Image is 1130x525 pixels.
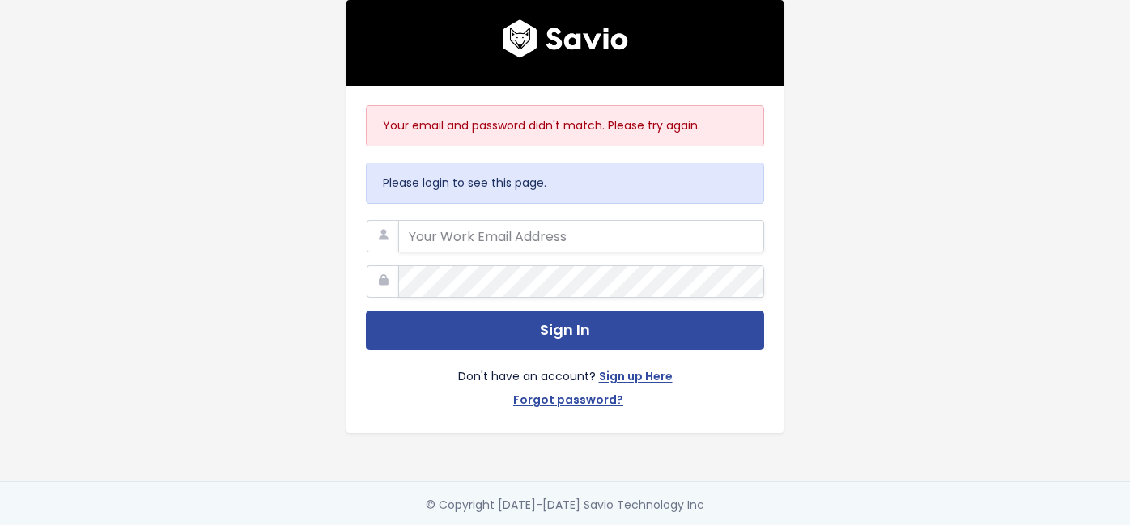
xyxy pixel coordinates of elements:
button: Sign In [366,311,764,350]
a: Sign up Here [599,366,673,390]
img: logo600x187.a314fd40982d.png [503,19,628,58]
p: Your email and password didn't match. Please try again. [383,116,747,136]
div: Don't have an account? [366,350,764,413]
input: Your Work Email Address [398,220,764,252]
div: © Copyright [DATE]-[DATE] Savio Technology Inc [426,495,704,515]
p: Please login to see this page. [383,173,747,193]
a: Forgot password? [513,390,623,413]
